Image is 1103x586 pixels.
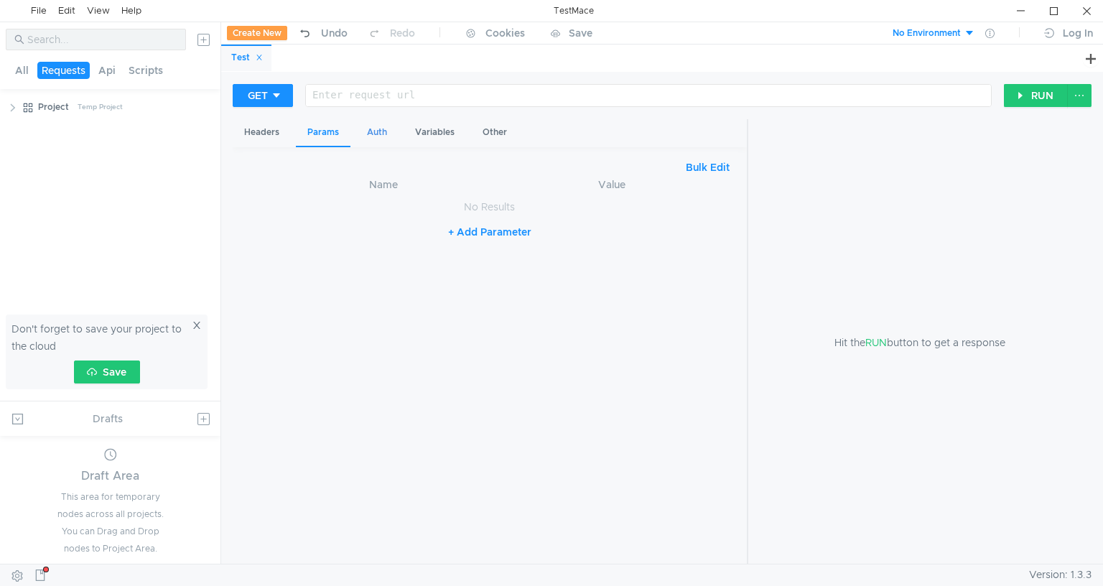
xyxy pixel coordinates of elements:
div: GET [248,88,268,103]
div: Other [471,119,518,146]
div: Save [569,28,592,38]
div: No Environment [893,27,961,40]
span: RUN [865,336,887,349]
div: Variables [404,119,466,146]
input: Search... [27,32,177,47]
button: Save [74,361,140,383]
th: Value [500,176,724,193]
button: Api [94,62,120,79]
div: Drafts [93,410,123,427]
button: Redo [358,22,425,44]
span: Don't forget to save your project to the cloud [11,320,189,355]
button: No Environment [875,22,975,45]
div: Auth [355,119,399,146]
button: Requests [37,62,90,79]
button: RUN [1004,84,1068,107]
button: Create New [227,26,287,40]
div: Test [231,50,263,65]
span: Version: 1.3.3 [1029,564,1092,585]
button: + Add Parameter [442,223,537,241]
th: Name [267,176,500,193]
div: Log In [1063,24,1093,42]
span: Hit the button to get a response [834,335,1005,350]
div: Temp Project [78,96,123,118]
div: Project [38,96,69,118]
button: All [11,62,33,79]
button: Undo [287,22,358,44]
div: Headers [233,119,291,146]
button: GET [233,84,293,107]
div: Redo [390,24,415,42]
nz-embed-empty: No Results [464,200,515,213]
div: Undo [321,24,348,42]
div: Params [296,119,350,147]
div: Cookies [485,24,525,42]
button: Bulk Edit [680,159,735,176]
button: Scripts [124,62,167,79]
